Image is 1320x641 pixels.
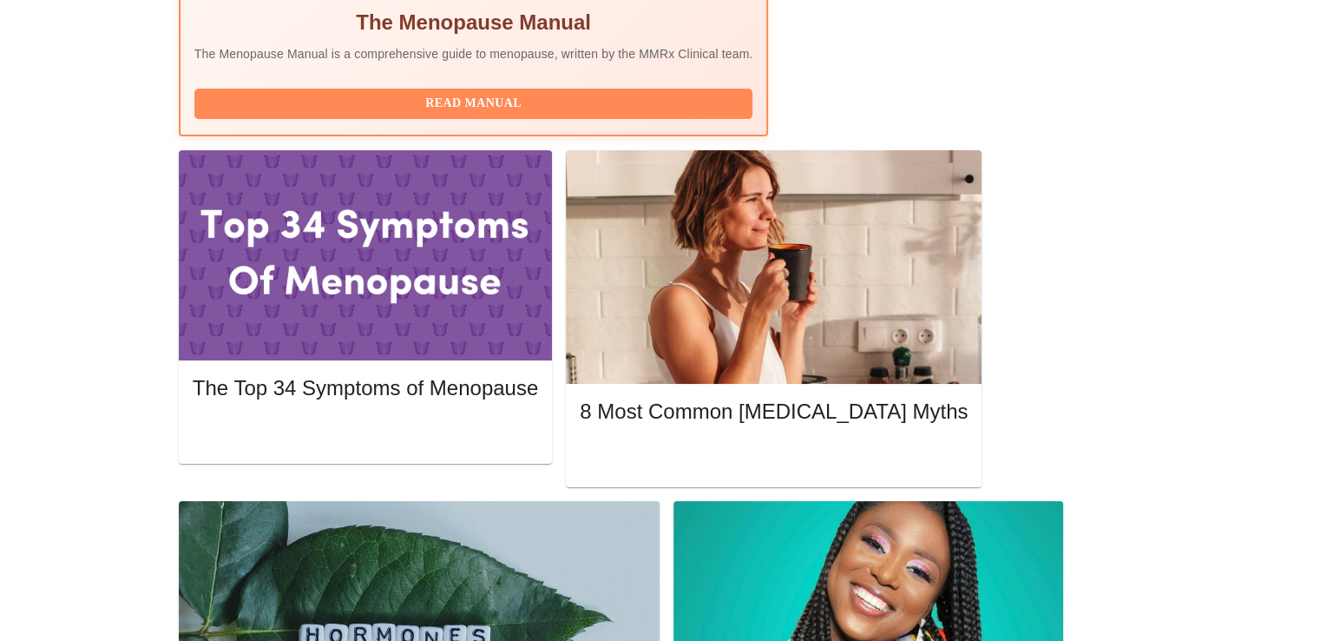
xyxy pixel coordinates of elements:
h5: The Menopause Manual [194,9,753,36]
a: Read Manual [194,95,758,109]
button: Read More [193,418,538,448]
a: Read More [580,448,972,463]
button: Read More [580,442,968,472]
h5: The Top 34 Symptoms of Menopause [193,374,538,402]
p: The Menopause Manual is a comprehensive guide to menopause, written by the MMRx Clinical team. [194,45,753,63]
button: Read Manual [194,89,753,119]
a: Read More [193,424,542,439]
span: Read More [597,446,950,468]
span: Read Manual [212,93,736,115]
span: Read More [210,422,521,444]
h5: 8 Most Common [MEDICAL_DATA] Myths [580,398,968,426]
